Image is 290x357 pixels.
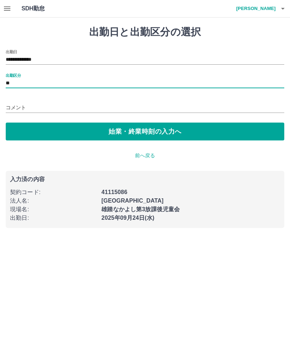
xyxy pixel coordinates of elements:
[10,205,97,214] p: 現場名 :
[10,188,97,197] p: 契約コード :
[101,215,154,221] b: 2025年09月24日(水)
[6,49,17,54] label: 出勤日
[10,177,280,182] p: 入力済の内容
[10,197,97,205] p: 法人名 :
[10,214,97,222] p: 出勤日 :
[6,123,284,140] button: 始業・終業時刻の入力へ
[6,73,21,78] label: 出勤区分
[101,189,127,195] b: 41115086
[6,152,284,159] p: 前へ戻る
[101,206,180,212] b: 雄踏なかよし第3放課後児童会
[101,198,164,204] b: [GEOGRAPHIC_DATA]
[6,26,284,38] h1: 出勤日と出勤区分の選択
